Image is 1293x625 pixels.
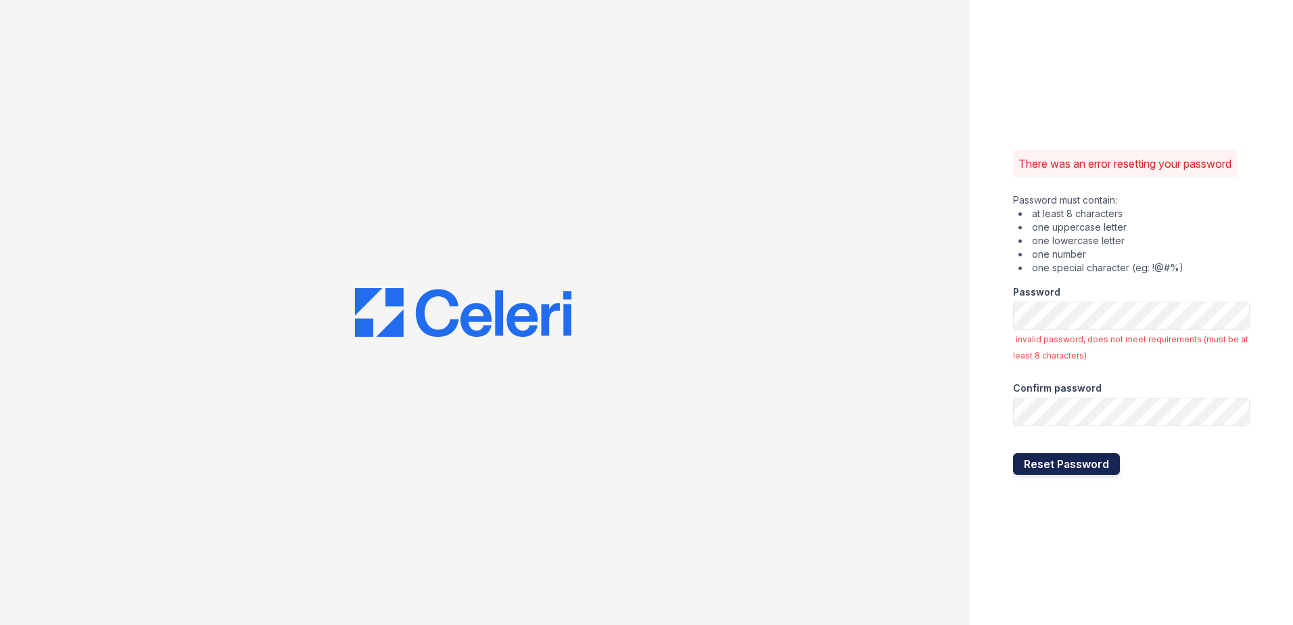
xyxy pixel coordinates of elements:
label: Confirm password [1013,381,1102,395]
span: invalid password, does not meet requirements (must be at least 8 characters) [1013,334,1248,361]
li: one number [1018,248,1250,261]
li: at least 8 characters [1018,207,1250,221]
p: There was an error resetting your password [1018,156,1231,172]
label: Password [1013,285,1060,299]
img: CE_Logo_Blue-a8612792a0a2168367f1c8372b55b34899dd931a85d93a1a3d3e32e68fde9ad4.png [355,288,571,337]
li: one uppercase letter [1018,221,1250,234]
li: one lowercase letter [1018,234,1250,248]
button: Reset Password [1013,453,1120,475]
div: Password must contain: [1013,193,1250,275]
li: one special character (eg: !@#%) [1018,261,1250,275]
